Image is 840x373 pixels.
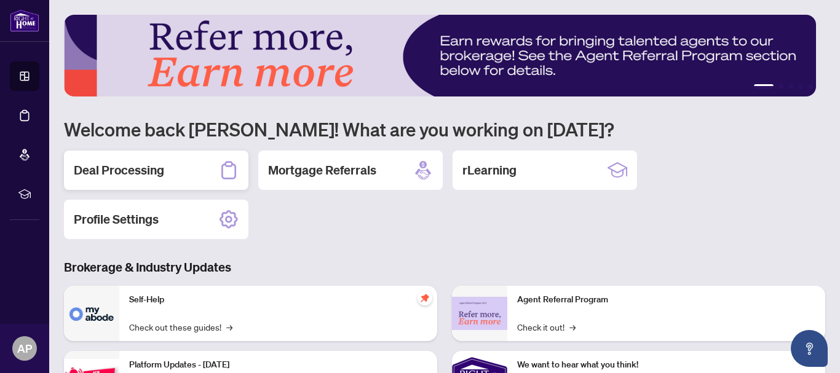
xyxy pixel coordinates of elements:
p: We want to hear what you think! [517,358,815,372]
img: Self-Help [64,286,119,341]
a: Check out these guides!→ [129,320,232,334]
button: 1 [754,84,774,89]
button: 4 [798,84,803,89]
h2: Deal Processing [74,162,164,179]
p: Self-Help [129,293,427,307]
a: Check it out!→ [517,320,576,334]
button: 3 [788,84,793,89]
h2: Profile Settings [74,211,159,228]
p: Agent Referral Program [517,293,815,307]
h2: Mortgage Referrals [268,162,376,179]
h1: Welcome back [PERSON_NAME]! What are you working on [DATE]? [64,117,825,141]
span: AP [17,340,32,357]
img: logo [10,9,39,32]
h2: rLearning [462,162,517,179]
button: Open asap [791,330,828,367]
img: Slide 0 [64,15,816,96]
h3: Brokerage & Industry Updates [64,259,825,276]
span: → [226,320,232,334]
span: pushpin [418,291,432,305]
img: Agent Referral Program [452,297,507,331]
span: → [569,320,576,334]
p: Platform Updates - [DATE] [129,358,427,372]
button: 5 [808,84,813,89]
button: 2 [779,84,783,89]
